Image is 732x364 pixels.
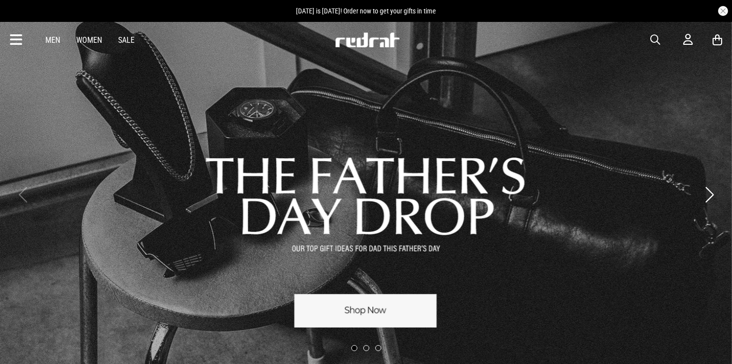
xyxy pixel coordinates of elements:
[45,35,60,45] a: Men
[16,184,29,206] button: Previous slide
[296,7,436,15] span: [DATE] is [DATE]! Order now to get your gifts in time
[334,32,400,47] img: Redrat logo
[76,35,102,45] a: Women
[703,184,716,206] button: Next slide
[118,35,135,45] a: Sale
